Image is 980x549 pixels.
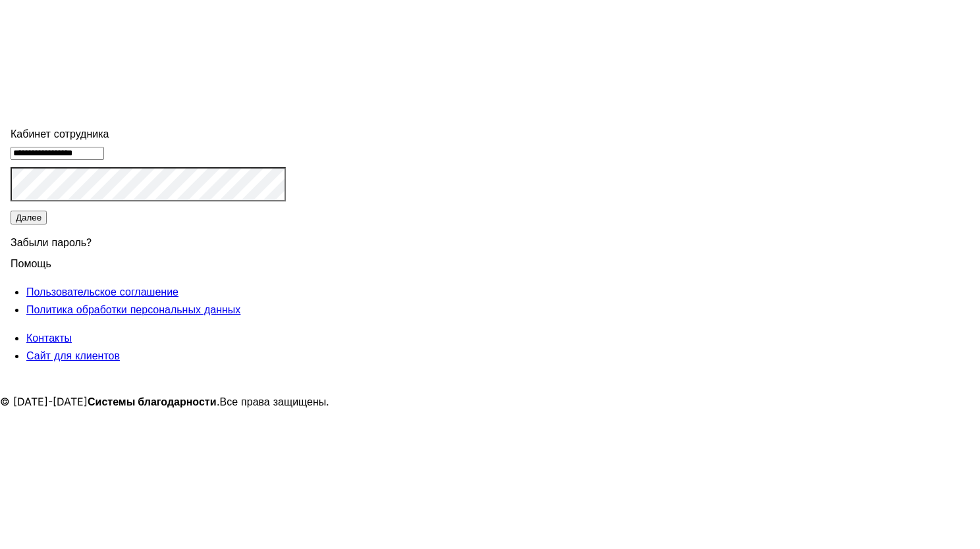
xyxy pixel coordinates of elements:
[220,395,330,408] span: Все права защищены.
[11,125,286,143] div: Кабинет сотрудника
[11,226,286,255] div: Забыли пароль?
[11,249,51,270] span: Помощь
[88,395,217,408] strong: Системы благодарности
[26,331,72,344] a: Контакты
[26,349,120,362] a: Сайт для клиентов
[26,303,240,316] a: Политика обработки персональных данных
[11,211,47,224] button: Далее
[26,285,178,298] a: Пользовательское соглашение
